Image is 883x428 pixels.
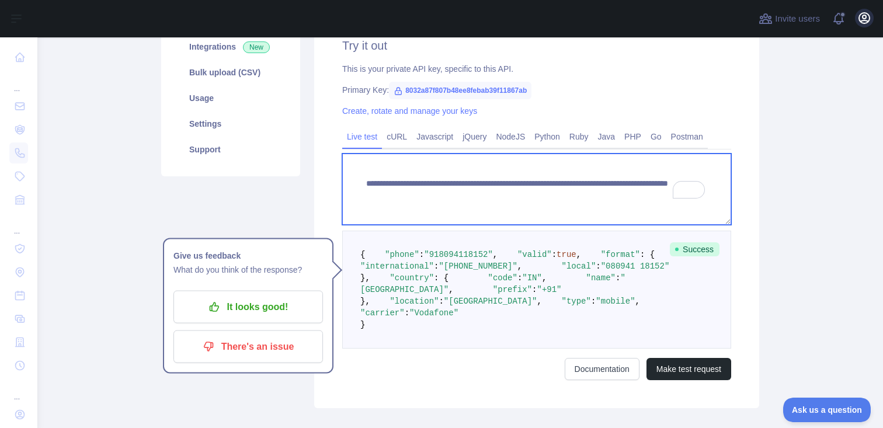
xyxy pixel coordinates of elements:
[561,262,596,271] span: "local"
[175,137,286,162] a: Support
[601,262,670,271] span: "080941 18152"
[342,154,731,225] textarea: To enrich screen reader interactions, please activate Accessibility in Grammarly extension settings
[576,250,581,259] span: ,
[360,273,370,283] span: },
[616,273,620,283] span: :
[360,308,405,318] span: "carrier"
[640,250,655,259] span: : {
[405,308,409,318] span: :
[424,250,493,259] span: "918094118152"
[389,82,531,99] span: 8032a87f807b48ee8febab39f11867ab
[530,127,565,146] a: Python
[646,358,731,380] button: Make test request
[775,12,820,26] span: Invite users
[390,273,434,283] span: "country"
[562,297,591,306] span: "type"
[342,84,731,96] div: Primary Key:
[783,398,871,422] iframe: Toggle Customer Support
[360,297,370,306] span: },
[537,285,561,294] span: "+91"
[342,37,731,54] h2: Try it out
[517,250,552,259] span: "valid"
[756,9,822,28] button: Invite users
[522,273,542,283] span: "IN"
[458,127,491,146] a: jQuery
[593,127,620,146] a: Java
[542,273,547,283] span: ,
[385,250,419,259] span: "phone"
[601,250,640,259] span: "format"
[565,358,639,380] a: Documentation
[9,378,28,402] div: ...
[666,127,708,146] a: Postman
[537,297,541,306] span: ,
[360,320,365,329] span: }
[439,297,443,306] span: :
[434,262,439,271] span: :
[670,242,719,256] span: Success
[596,297,635,306] span: "mobile"
[620,127,646,146] a: PHP
[419,250,424,259] span: :
[360,262,434,271] span: "international"
[444,297,537,306] span: "[GEOGRAPHIC_DATA]"
[175,60,286,85] a: Bulk upload (CSV)
[173,263,323,277] p: What do you think of the response?
[9,70,28,93] div: ...
[596,262,600,271] span: :
[532,285,537,294] span: :
[517,273,522,283] span: :
[491,127,530,146] a: NodeJS
[382,127,412,146] a: cURL
[243,41,270,53] span: New
[565,127,593,146] a: Ruby
[412,127,458,146] a: Javascript
[646,127,666,146] a: Go
[342,63,731,75] div: This is your private API key, specific to this API.
[552,250,557,259] span: :
[586,273,616,283] span: "name"
[175,111,286,137] a: Settings
[342,106,477,116] a: Create, rotate and manage your keys
[439,262,517,271] span: "[PHONE_NUMBER]"
[635,297,640,306] span: ,
[173,249,323,263] h1: Give us feedback
[409,308,458,318] span: "Vodafone"
[175,34,286,60] a: Integrations New
[342,127,382,146] a: Live test
[175,85,286,111] a: Usage
[449,285,453,294] span: ,
[493,285,532,294] span: "prefix"
[434,273,449,283] span: : {
[360,250,365,259] span: {
[517,262,522,271] span: ,
[591,297,596,306] span: :
[557,250,576,259] span: true
[390,297,439,306] span: "location"
[493,250,498,259] span: ,
[488,273,517,283] span: "code"
[9,213,28,236] div: ...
